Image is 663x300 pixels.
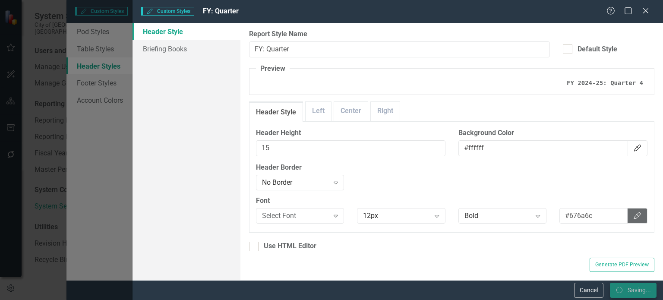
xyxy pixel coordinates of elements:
[334,102,368,120] a: Center
[262,211,329,221] div: Select Font
[256,163,647,173] label: Header Border
[249,29,654,39] label: Report Style Name
[610,283,657,298] button: Saving...
[578,44,617,54] div: Default Style
[306,102,331,120] a: Left
[256,196,647,206] label: Font
[371,102,400,120] a: Right
[458,128,647,138] label: Background Color
[264,241,316,251] div: Use HTML Editor
[567,79,643,86] strong: FY 2024-25: Quarter 4
[249,41,550,57] input: Report Style Name
[133,23,240,40] a: Header Style
[249,103,303,122] a: Header Style
[363,211,430,221] div: 12px
[262,177,329,187] div: No Border
[133,40,240,57] a: Briefing Books
[590,258,654,272] button: Generate PDF Preview
[464,211,531,221] div: Bold
[203,7,239,15] span: FY: Quarter
[256,128,445,138] label: Header Height
[141,7,194,16] span: Custom Styles
[574,283,603,298] button: Cancel
[256,64,290,74] legend: Preview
